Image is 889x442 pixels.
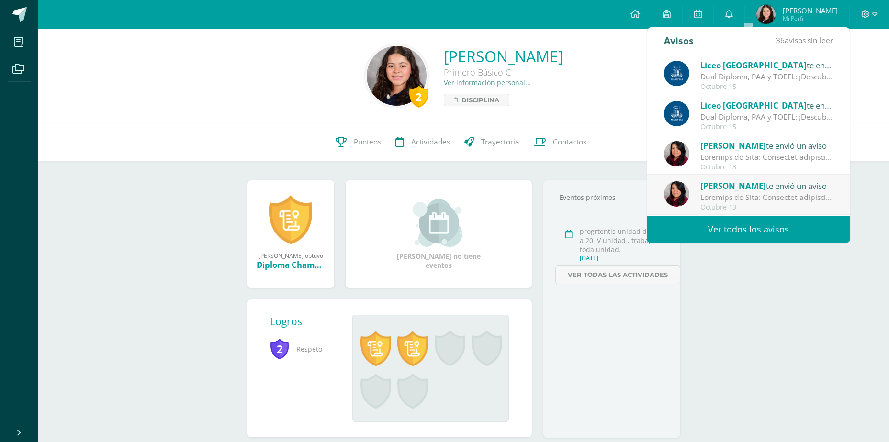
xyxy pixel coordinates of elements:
div: Octubre 13 [700,203,833,211]
div: Primero Básico C [444,66,563,78]
div: Avisos [664,27,694,54]
span: Actividades [411,137,450,147]
div: [PERSON_NAME] no tiene eventos [391,199,487,270]
div: Eventos próximos [555,193,668,202]
span: 2 [270,338,289,360]
span: Mi Perfil [783,14,838,22]
a: Trayectoria [457,123,527,161]
div: 2 [409,86,428,108]
span: Liceo [GEOGRAPHIC_DATA] [700,100,807,111]
span: Liceo [GEOGRAPHIC_DATA] [700,60,807,71]
div: Logros [270,315,345,328]
a: Ver todos los avisos [647,216,850,243]
a: Contactos [527,123,594,161]
img: 374004a528457e5f7e22f410c4f3e63e.png [664,141,689,166]
div: Diploma Champagnat [257,259,325,270]
div: [PERSON_NAME] obtuvo [257,252,325,259]
img: 5898f6b6e8bbc6a0f254a69ed6776789.png [367,46,427,106]
span: [PERSON_NAME] [700,180,766,191]
span: [PERSON_NAME] [700,140,766,151]
div: progrtentis unidad de 16 a 20 IV unidad , trabajo toda unidad. [580,227,665,254]
img: b41cd0bd7c5dca2e84b8bd7996f0ae72.png [664,101,689,126]
a: Ver todas las actividades [555,265,680,284]
div: Octubre 15 [700,83,833,91]
div: [DATE] [580,254,665,262]
span: Respeto [270,336,337,362]
img: 374004a528457e5f7e22f410c4f3e63e.png [664,181,689,207]
a: Ver información personal... [444,78,531,87]
div: te envió un aviso [700,179,833,192]
span: Contactos [553,137,586,147]
img: b41cd0bd7c5dca2e84b8bd7996f0ae72.png [664,61,689,86]
span: [PERSON_NAME] [783,6,838,15]
span: Disciplina [461,94,499,106]
div: Octubre 13 [700,163,833,171]
a: [PERSON_NAME] [444,46,563,66]
img: event_small.png [413,199,465,247]
img: 39d77ef61b529045ea78441435fffcbd.png [756,5,776,24]
span: 36 [776,35,785,45]
span: Trayectoria [481,137,519,147]
div: te envió un aviso [700,59,833,71]
span: avisos sin leer [776,35,833,45]
a: Punteos [328,123,388,161]
div: te envió un aviso [700,99,833,111]
div: te envió un aviso [700,139,833,152]
div: Festival de Arte: Estimados estudiantes: Reciban un atento y cordial saludo. Por este medio se le... [700,192,833,203]
div: Festival de Arte: Estimados estudiantes: Reciban un atento y cordial saludo. Por este medio se le... [700,152,833,163]
div: Octubre 15 [700,123,833,131]
a: Disciplina [444,94,509,106]
div: Dual Diploma, PAA y TOEFL: ¡Descubre un proyecto educativo innovador para ti y tu familia! Vamos ... [700,71,833,82]
span: Punteos [354,137,381,147]
div: Dual Diploma, PAA y TOEFL: ¡Descubre un proyecto educativo innovador para ti y tu familia! Vamos ... [700,111,833,122]
a: Actividades [388,123,457,161]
